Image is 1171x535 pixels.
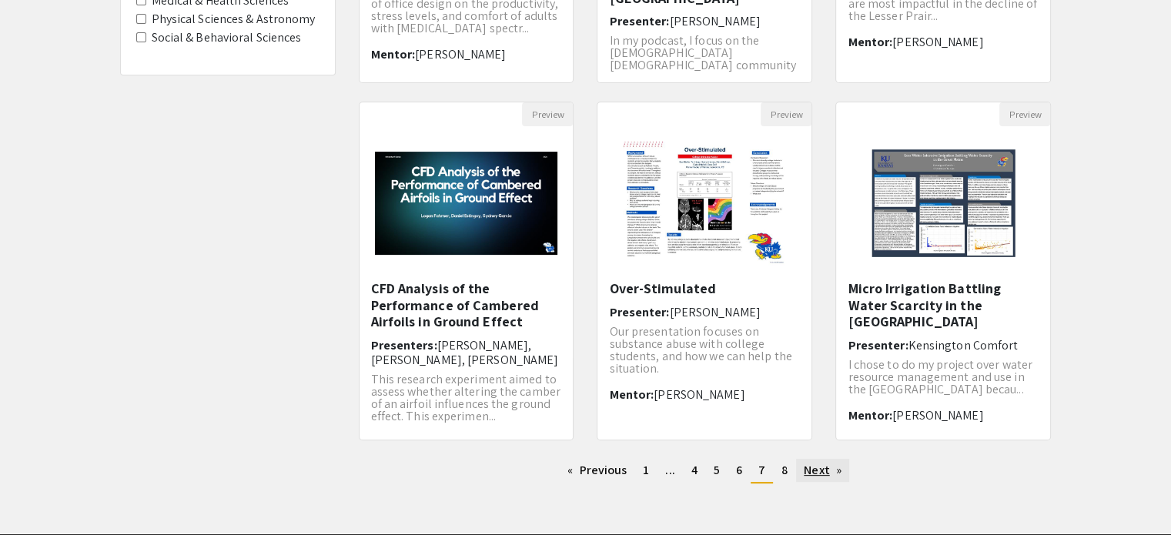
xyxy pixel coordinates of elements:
[781,462,788,478] span: 8
[359,459,1052,483] ul: Pagination
[665,462,674,478] span: ...
[908,337,1018,353] span: Kensington Comfort
[654,386,744,403] span: [PERSON_NAME]
[892,407,983,423] span: [PERSON_NAME]
[669,304,760,320] span: [PERSON_NAME]
[848,126,1039,280] img: <p>Micro Irrigation Battling Water Scarcity in the Great Plains</p>
[736,462,742,478] span: 6
[848,356,1032,397] span: I chose to do my project over water resource management and use in the [GEOGRAPHIC_DATA] becau...
[848,280,1039,330] h5: Micro Irrigation Battling Water Scarcity in the [GEOGRAPHIC_DATA]
[371,280,562,330] h5: CFD Analysis of the Performance of Cambered Airfoils in Ground Effect
[691,462,698,478] span: 4
[609,280,800,297] h5: Over-Stimulated
[761,102,811,126] button: Preview
[371,337,559,368] span: [PERSON_NAME], [PERSON_NAME], [PERSON_NAME]
[152,10,316,28] label: Physical Sciences & Astronomy
[607,126,802,280] img: <p>Over-Stimulated</p>
[371,338,562,367] h6: Presenters:
[609,14,800,28] h6: Presenter:
[560,459,634,482] a: Previous page
[152,28,302,47] label: Social & Behavioral Sciences
[796,459,849,482] a: Next page
[609,305,800,319] h6: Presenter:
[848,407,892,423] span: Mentor:
[609,326,800,375] p: Our presentation focuses on substance abuse with college students, and how we can help the situat...
[835,102,1051,440] div: Open Presentation <p>Micro Irrigation Battling Water Scarcity in the Great Plains</p>
[669,13,760,29] span: [PERSON_NAME]
[371,46,416,62] span: Mentor:
[522,102,573,126] button: Preview
[609,386,654,403] span: Mentor:
[848,34,892,50] span: Mentor:
[359,102,574,440] div: Open Presentation <p>CFD Analysis of the Performance of Cambered Airfoils in Ground Effect</p>
[415,46,506,62] span: [PERSON_NAME]
[12,466,65,523] iframe: Chat
[999,102,1050,126] button: Preview
[758,462,765,478] span: 7
[597,102,812,440] div: Open Presentation <p>Over-Stimulated</p>
[892,34,983,50] span: [PERSON_NAME]
[643,462,649,478] span: 1
[371,373,562,423] p: This research experiment aimed to assess whether altering the camber of an airfoil influences the...
[714,462,720,478] span: 5
[609,32,796,98] span: In my podcast, I focus on the [DEMOGRAPHIC_DATA] [DEMOGRAPHIC_DATA] community in [GEOGRAPHIC_DATA...
[360,136,574,270] img: <p>CFD Analysis of the Performance of Cambered Airfoils in Ground Effect</p>
[848,338,1039,353] h6: Presenter:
